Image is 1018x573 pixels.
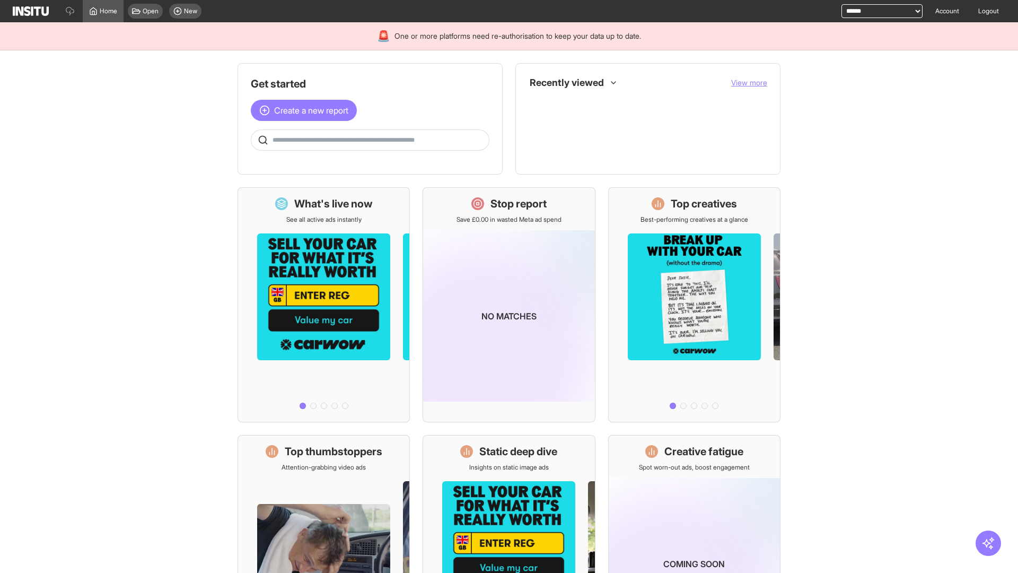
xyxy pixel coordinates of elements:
[608,187,780,422] a: Top creativesBest-performing creatives at a glance
[286,215,362,224] p: See all active ads instantly
[481,310,537,323] p: No matches
[285,444,382,459] h1: Top thumbstoppers
[640,215,748,224] p: Best-performing creatives at a glance
[100,7,117,15] span: Home
[184,7,197,15] span: New
[423,230,594,402] img: coming-soon-gradient_kfitwp.png
[479,444,557,459] h1: Static deep dive
[143,7,159,15] span: Open
[671,196,737,211] h1: Top creatives
[457,215,561,224] p: Save £0.00 in wasted Meta ad spend
[251,76,489,91] h1: Get started
[423,187,595,422] a: Stop reportSave £0.00 in wasted Meta ad spendNo matches
[282,463,366,472] p: Attention-grabbing video ads
[469,463,549,472] p: Insights on static image ads
[731,78,767,87] span: View more
[13,6,49,16] img: Logo
[377,29,390,44] div: 🚨
[251,100,357,121] button: Create a new report
[731,77,767,88] button: View more
[238,187,410,422] a: What's live nowSee all active ads instantly
[274,104,348,117] span: Create a new report
[394,31,641,41] span: One or more platforms need re-authorisation to keep your data up to date.
[490,196,547,211] h1: Stop report
[294,196,373,211] h1: What's live now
